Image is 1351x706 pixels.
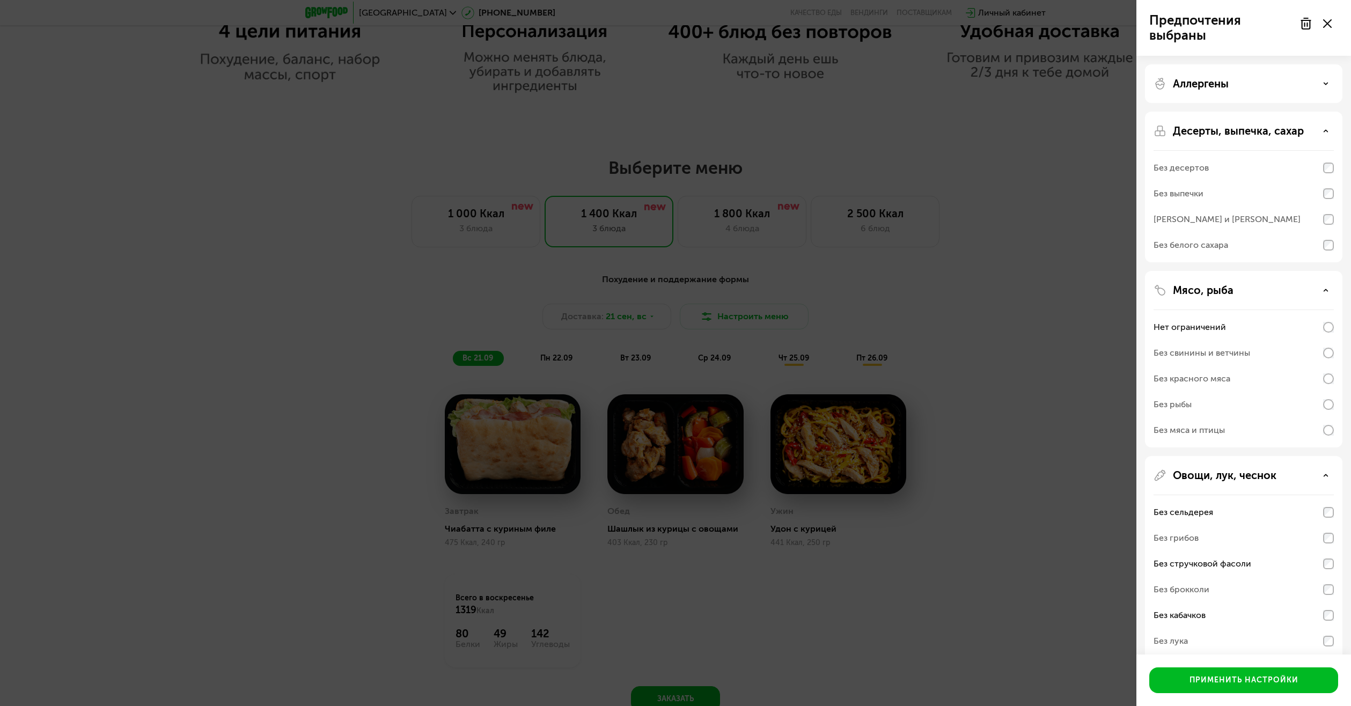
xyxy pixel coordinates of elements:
[1190,675,1298,686] div: Применить настройки
[1154,213,1301,226] div: [PERSON_NAME] и [PERSON_NAME]
[1173,284,1233,297] p: Мясо, рыба
[1154,321,1226,334] div: Нет ограничений
[1154,532,1199,545] div: Без грибов
[1149,667,1338,693] button: Применить настройки
[1154,557,1251,570] div: Без стручковой фасоли
[1173,469,1276,482] p: Овощи, лук, чеснок
[1154,398,1192,411] div: Без рыбы
[1154,347,1250,359] div: Без свинины и ветчины
[1154,161,1209,174] div: Без десертов
[1154,609,1206,622] div: Без кабачков
[1154,372,1230,385] div: Без красного мяса
[1154,239,1228,252] div: Без белого сахара
[1154,583,1209,596] div: Без брокколи
[1173,124,1304,137] p: Десерты, выпечка, сахар
[1154,506,1213,519] div: Без сельдерея
[1154,187,1203,200] div: Без выпечки
[1154,635,1188,648] div: Без лука
[1149,13,1293,43] p: Предпочтения выбраны
[1173,77,1229,90] p: Аллергены
[1154,424,1225,437] div: Без мяса и птицы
